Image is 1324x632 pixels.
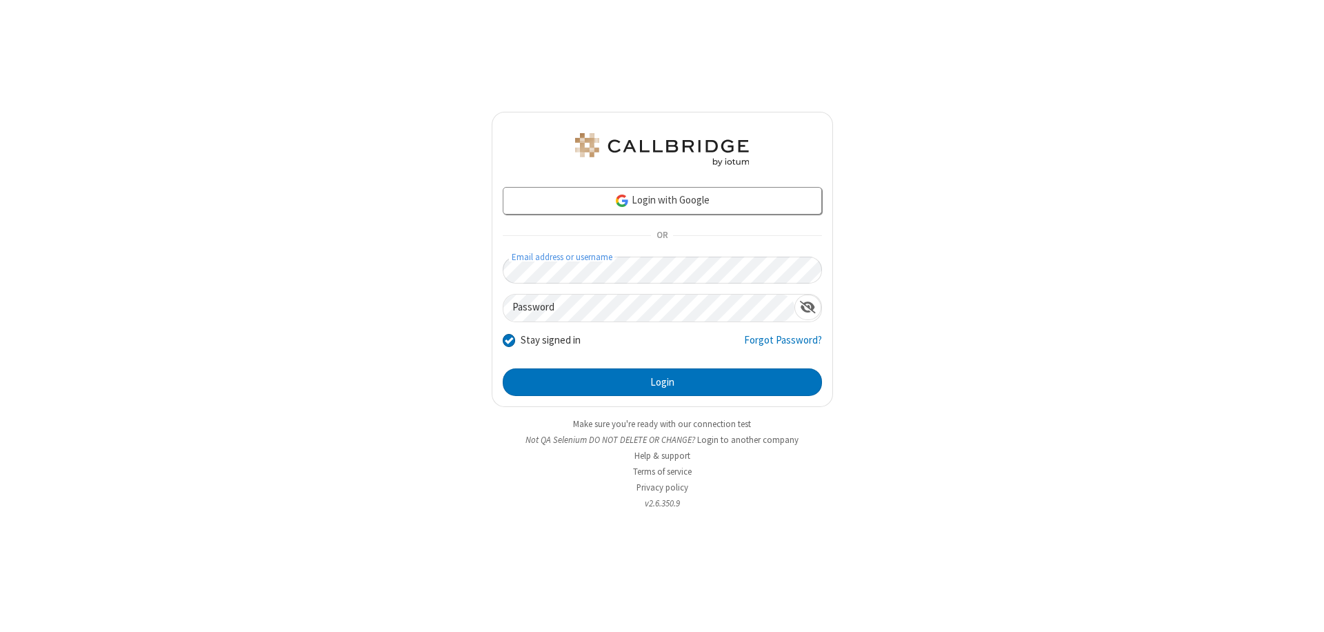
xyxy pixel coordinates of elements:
span: OR [651,226,673,246]
input: Password [503,295,794,322]
button: Login [503,368,822,396]
a: Login with Google [503,187,822,215]
li: v2.6.350.9 [492,497,833,510]
a: Help & support [634,450,690,462]
a: Make sure you're ready with our connection test [573,418,751,430]
img: google-icon.png [614,193,630,208]
a: Privacy policy [636,482,688,493]
div: Show password [794,295,821,320]
a: Forgot Password? [744,333,822,359]
li: Not QA Selenium DO NOT DELETE OR CHANGE? [492,433,833,446]
a: Terms of service [633,466,692,477]
img: QA Selenium DO NOT DELETE OR CHANGE [572,133,752,166]
label: Stay signed in [521,333,581,348]
button: Login to another company [697,433,799,446]
input: Email address or username [503,257,822,284]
